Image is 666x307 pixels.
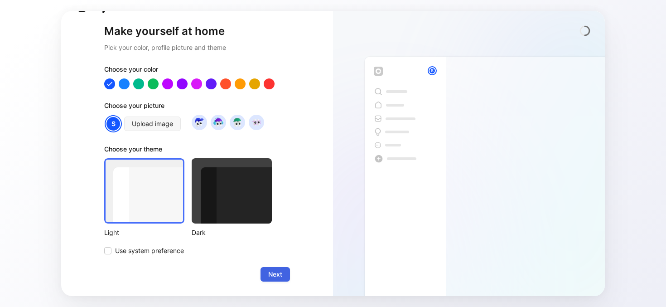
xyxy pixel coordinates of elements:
[104,227,184,238] div: Light
[104,64,290,78] div: Choose your color
[104,144,272,158] div: Choose your theme
[429,67,436,74] div: S
[115,245,184,256] span: Use system preference
[268,269,282,280] span: Next
[192,227,272,238] div: Dark
[231,116,243,128] img: avatar
[132,118,173,129] span: Upload image
[250,116,262,128] img: avatar
[104,42,290,53] h2: Pick your color, profile picture and theme
[212,116,224,128] img: avatar
[374,67,383,76] img: workspace-default-logo-wX5zAyuM.png
[106,116,121,132] div: S
[193,116,205,128] img: avatar
[261,267,290,282] button: Next
[104,100,290,115] div: Choose your picture
[104,24,290,39] h1: Make yourself at home
[124,117,181,131] button: Upload image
